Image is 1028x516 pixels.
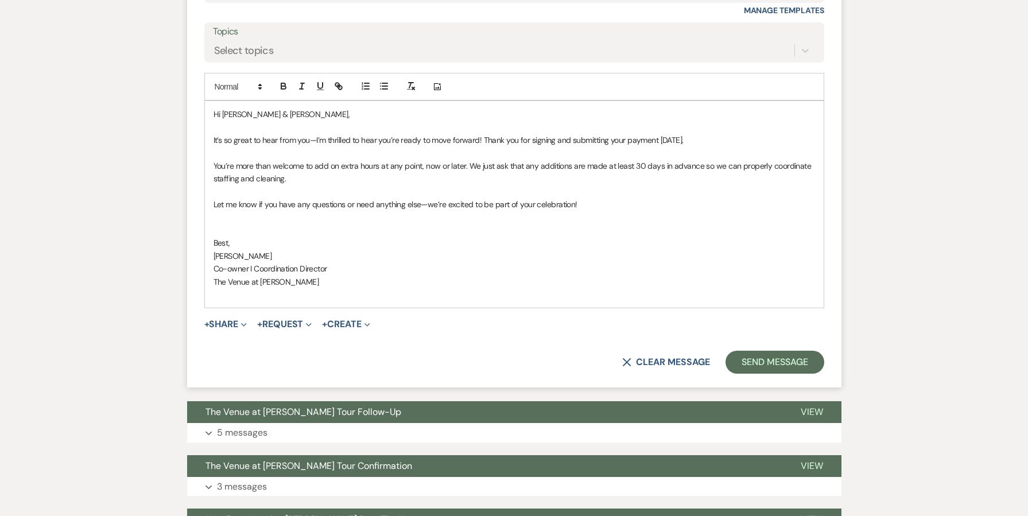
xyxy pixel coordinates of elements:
span: View [801,460,823,472]
button: Create [322,320,370,329]
p: Best, [214,236,815,249]
span: + [322,320,327,329]
p: [PERSON_NAME] [214,250,815,262]
span: + [204,320,210,329]
button: Send Message [726,351,824,374]
div: Select topics [214,43,274,59]
p: 5 messages [217,425,267,440]
button: Share [204,320,247,329]
button: Clear message [622,358,709,367]
p: The Venue at [PERSON_NAME] [214,276,815,288]
button: Request [257,320,312,329]
p: Co-owner I Coordination Director [214,262,815,275]
a: Manage Templates [744,5,824,15]
p: You’re more than welcome to add on extra hours at any point, now or later. We just ask that any a... [214,160,815,185]
button: View [782,455,841,477]
span: + [257,320,262,329]
label: Topics [213,24,816,40]
button: View [782,401,841,423]
button: 3 messages [187,477,841,496]
button: The Venue at [PERSON_NAME] Tour Follow-Up [187,401,782,423]
p: 3 messages [217,479,267,494]
button: 5 messages [187,423,841,443]
span: The Venue at [PERSON_NAME] Tour Confirmation [205,460,412,472]
span: The Venue at [PERSON_NAME] Tour Follow-Up [205,406,401,418]
p: It’s so great to hear from you—I’m thrilled to hear you’re ready to move forward! Thank you for s... [214,134,815,146]
span: View [801,406,823,418]
p: Let me know if you have any questions or need anything else—we’re excited to be part of your cele... [214,198,815,211]
p: Hi [PERSON_NAME] & [PERSON_NAME], [214,108,815,121]
button: The Venue at [PERSON_NAME] Tour Confirmation [187,455,782,477]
